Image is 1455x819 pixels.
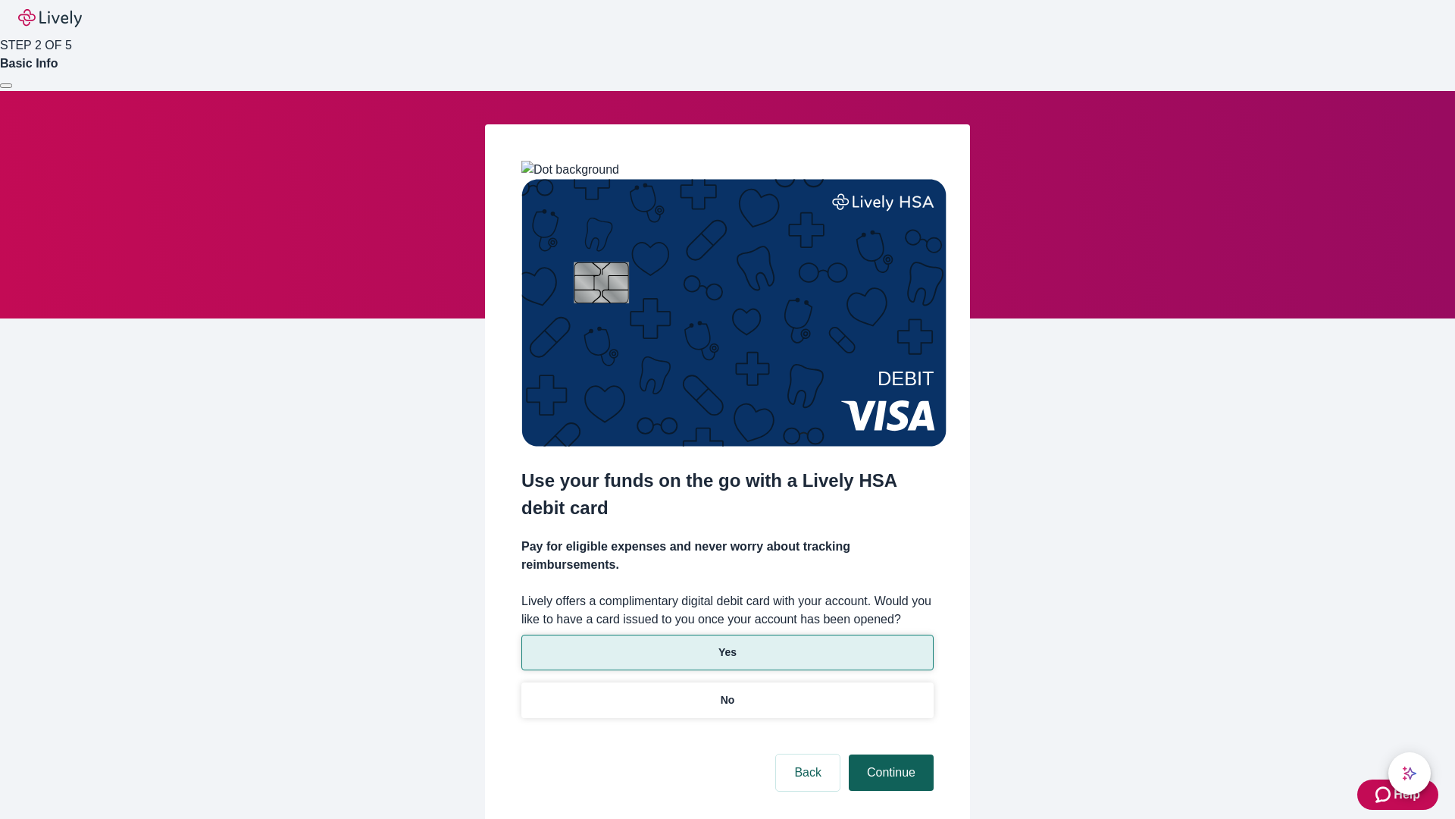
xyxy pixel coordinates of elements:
svg: Zendesk support icon [1375,786,1394,804]
img: Dot background [521,161,619,179]
p: No [721,692,735,708]
svg: Lively AI Assistant [1402,766,1417,781]
img: Lively [18,9,82,27]
button: Yes [521,635,934,670]
span: Help [1394,786,1420,804]
button: Back [776,755,840,791]
img: Debit card [521,179,947,447]
button: chat [1388,752,1431,795]
h2: Use your funds on the go with a Lively HSA debit card [521,467,934,522]
button: Zendesk support iconHelp [1357,780,1438,810]
p: Yes [718,645,737,661]
button: Continue [849,755,934,791]
label: Lively offers a complimentary digital debit card with your account. Would you like to have a card... [521,592,934,629]
button: No [521,682,934,718]
h4: Pay for eligible expenses and never worry about tracking reimbursements. [521,538,934,574]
